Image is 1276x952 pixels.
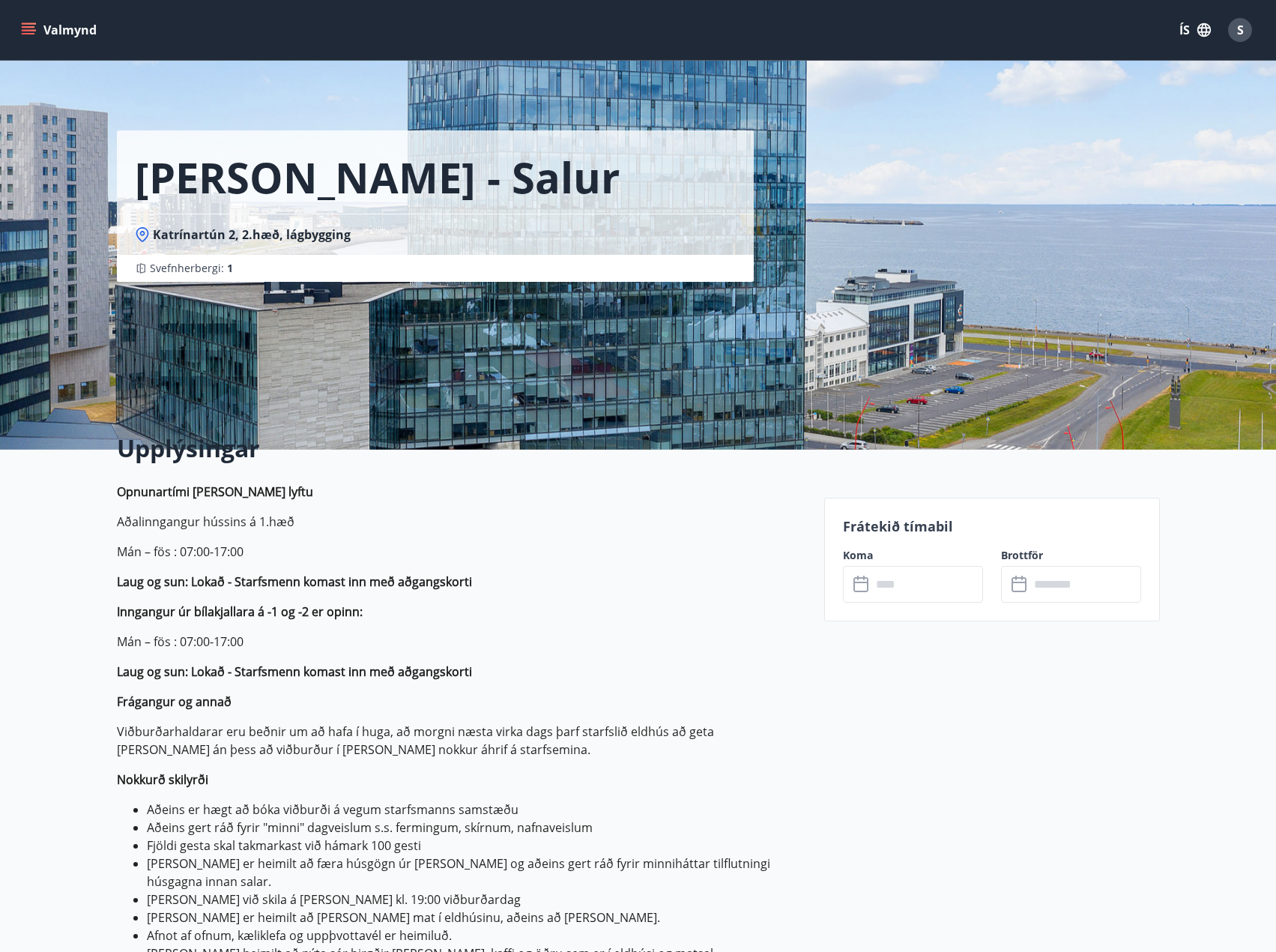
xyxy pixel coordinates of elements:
p: Mán – fös : 07:00-17:00 [117,543,806,561]
span: Katrínartún 2, 2.hæð, lágbygging [153,226,351,243]
h1: [PERSON_NAME] - Salur [135,148,620,205]
strong: Frágangur og annað [117,693,232,710]
li: [PERSON_NAME] við skila á [PERSON_NAME] kl. 19:00 viðburðardag [147,891,806,909]
p: Aðalinngangur hússins á 1.hæð [117,513,806,531]
button: ÍS [1171,16,1219,43]
button: S [1222,12,1258,48]
strong: Inngangur úr bílakjallara á -1 og -2 er opinn: [117,603,363,620]
strong: Opnunartími [PERSON_NAME] lyftu [117,483,313,500]
label: Koma [843,548,983,563]
label: Brottför [1001,548,1141,563]
span: S [1237,22,1244,38]
li: Afnot af ofnum, kæliklefa og uppþvottavél er heimiluð. [147,927,806,945]
li: Fjöldi gesta skal takmarkast við hámark 100 gesti [147,837,806,855]
h2: Upplýsingar [117,432,806,465]
li: [PERSON_NAME] er heimilt að [PERSON_NAME] mat í eldhúsinu, aðeins að [PERSON_NAME]. [147,909,806,927]
strong: Laug og sun: Lokað - Starfsmenn komast inn með aðgangskorti [117,663,472,680]
strong: Nokkurð skilyrði [117,771,208,788]
p: Viðburðarhaldarar eru beðnir um að hafa í huga, að morgni næsta virka dags þarf starfslið eldhús ... [117,723,806,759]
li: Aðeins gert ráð fyrir "minni" dagveislum s.s. fermingum, skírnum, nafnaveislum [147,819,806,837]
span: Svefnherbergi : [150,261,233,276]
p: Frátekið tímabil [843,516,1141,536]
li: Aðeins er hægt að bóka viðburði á vegum starfsmanns samstæðu [147,801,806,819]
p: Mán – fös : 07:00-17:00 [117,633,806,651]
strong: Laug og sun: Lokað - Starfsmenn komast inn með aðgangskorti [117,573,472,590]
button: menu [18,16,103,43]
span: 1 [227,261,233,275]
li: [PERSON_NAME] er heimilt að færa húsgögn úr [PERSON_NAME] og aðeins gert ráð fyrir minniháttar ti... [147,855,806,891]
